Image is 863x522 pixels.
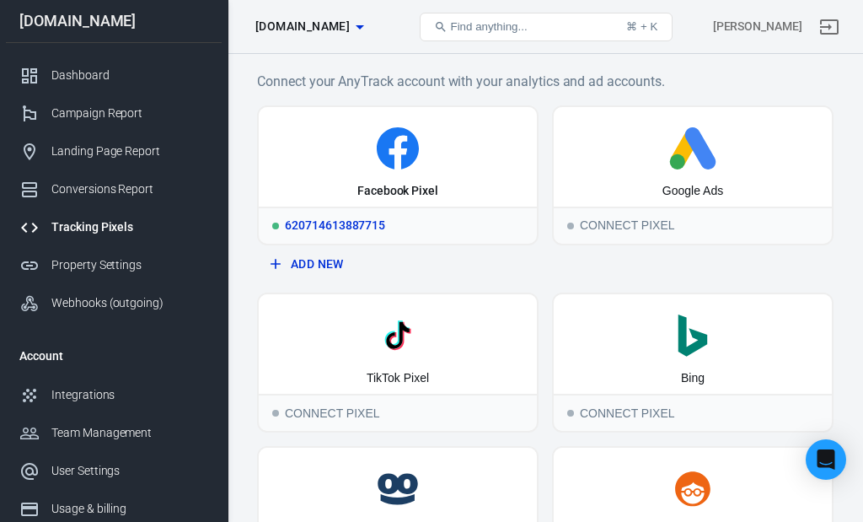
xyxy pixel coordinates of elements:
h6: Connect your AnyTrack account with your analytics and ad accounts. [257,71,834,92]
div: Facebook Pixel [357,183,438,200]
a: Team Management [6,414,222,452]
div: Team Management [51,424,208,442]
span: Running [272,223,279,229]
a: Webhooks (outgoing) [6,284,222,322]
button: BingConnect PixelConnect Pixel [552,293,834,433]
div: Tracking Pixels [51,218,208,236]
div: ⌘ + K [626,20,657,33]
div: Google Ads [662,183,723,200]
a: Dashboard [6,57,222,94]
a: Integrations [6,376,222,414]
div: Bing [681,370,705,387]
a: Conversions Report [6,170,222,208]
div: 620714613887715 [259,207,537,244]
a: Facebook PixelRunning620714613887715 [257,105,539,245]
a: Tracking Pixels [6,208,222,246]
div: Usage & billing [51,500,208,518]
button: Add New [264,249,532,280]
div: Connect Pixel [554,394,832,431]
li: Account [6,336,222,376]
a: Property Settings [6,246,222,284]
div: Property Settings [51,256,208,274]
span: Connect Pixel [567,223,574,229]
div: Landing Page Report [51,143,208,160]
a: User Settings [6,452,222,490]
span: samcart.com [255,16,350,37]
span: Find anything... [451,20,528,33]
div: TikTok Pixel [367,370,429,387]
div: Open Intercom Messenger [806,439,846,480]
button: Google AdsConnect PixelConnect Pixel [552,105,834,245]
div: User Settings [51,462,208,480]
div: Conversions Report [51,180,208,198]
a: Sign out [809,7,850,47]
button: Find anything...⌘ + K [420,13,673,41]
span: Connect Pixel [567,410,574,417]
div: Campaign Report [51,105,208,122]
a: Campaign Report [6,94,222,132]
button: [DOMAIN_NAME] [249,11,370,42]
div: Connect Pixel [554,207,832,244]
div: Webhooks (outgoing) [51,294,208,312]
div: Account id: 2prkmgRZ [713,18,802,35]
div: Connect Pixel [259,394,537,431]
a: Landing Page Report [6,132,222,170]
span: Connect Pixel [272,410,279,417]
div: Dashboard [51,67,208,84]
div: [DOMAIN_NAME] [6,13,222,29]
div: Integrations [51,386,208,404]
button: TikTok PixelConnect PixelConnect Pixel [257,293,539,433]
